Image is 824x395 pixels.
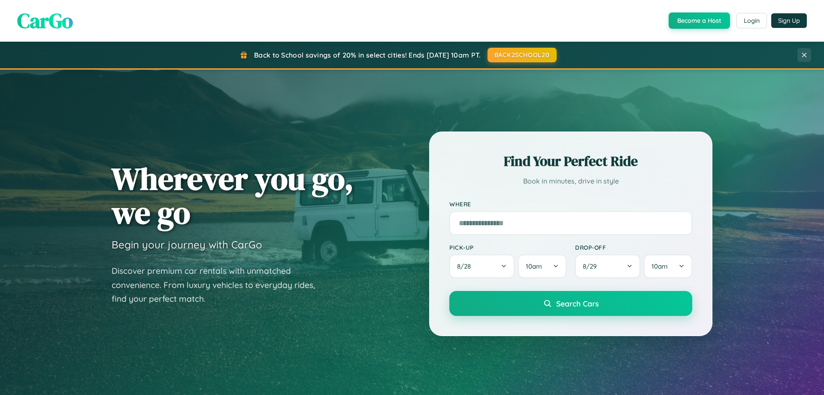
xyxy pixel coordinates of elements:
button: Search Cars [449,291,692,316]
p: Discover premium car rentals with unmatched convenience. From luxury vehicles to everyday rides, ... [112,264,326,306]
button: 8/29 [575,254,640,278]
span: Search Cars [556,299,599,308]
button: 8/28 [449,254,515,278]
button: Login [736,13,767,28]
span: 8 / 28 [457,262,475,270]
button: BACK2SCHOOL20 [488,48,557,62]
label: Pick-up [449,244,566,251]
button: Sign Up [771,13,807,28]
span: 8 / 29 [583,262,601,270]
h3: Begin your journey with CarGo [112,238,262,251]
p: Book in minutes, drive in style [449,175,692,187]
span: 10am [526,262,542,270]
h1: Wherever you go, we go [112,162,354,230]
button: 10am [644,254,692,278]
button: Become a Host [669,12,730,29]
label: Drop-off [575,244,692,251]
span: Back to School savings of 20% in select cities! Ends [DATE] 10am PT. [254,51,481,59]
button: 10am [518,254,566,278]
h2: Find Your Perfect Ride [449,152,692,171]
label: Where [449,200,692,208]
span: 10am [651,262,668,270]
span: CarGo [17,6,73,35]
